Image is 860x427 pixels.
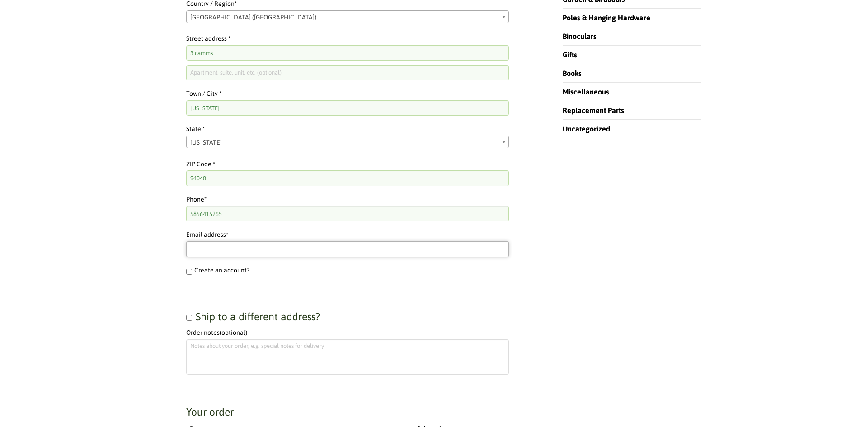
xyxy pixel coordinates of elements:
span: Illinois [187,136,508,149]
input: Ship to a different address? [186,315,192,321]
label: Phone [186,194,509,205]
a: Binoculars [563,32,597,40]
span: Create an account? [194,267,249,274]
a: Miscellaneous [563,88,609,96]
span: Ship to a different address? [196,311,320,323]
span: (optional) [220,329,247,336]
a: Books [563,69,582,77]
span: Country / Region [186,10,509,23]
h3: Your order [186,406,509,419]
input: Apartment, suite, unit, etc. (optional) [186,65,509,80]
span: United States (US) [187,11,508,23]
label: Email address [186,230,509,240]
label: Order notes [186,328,509,338]
span: State [186,136,509,148]
input: House number and street name [186,45,509,61]
a: Uncategorized [563,125,610,133]
a: Replacement Parts [563,106,624,114]
label: Town / City [186,89,509,99]
label: Street address [186,33,509,44]
a: Poles & Hanging Hardware [563,14,650,22]
label: ZIP Code [186,159,509,170]
a: Gifts [563,51,577,59]
input: Create an account? [186,269,192,275]
label: State [186,124,509,135]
